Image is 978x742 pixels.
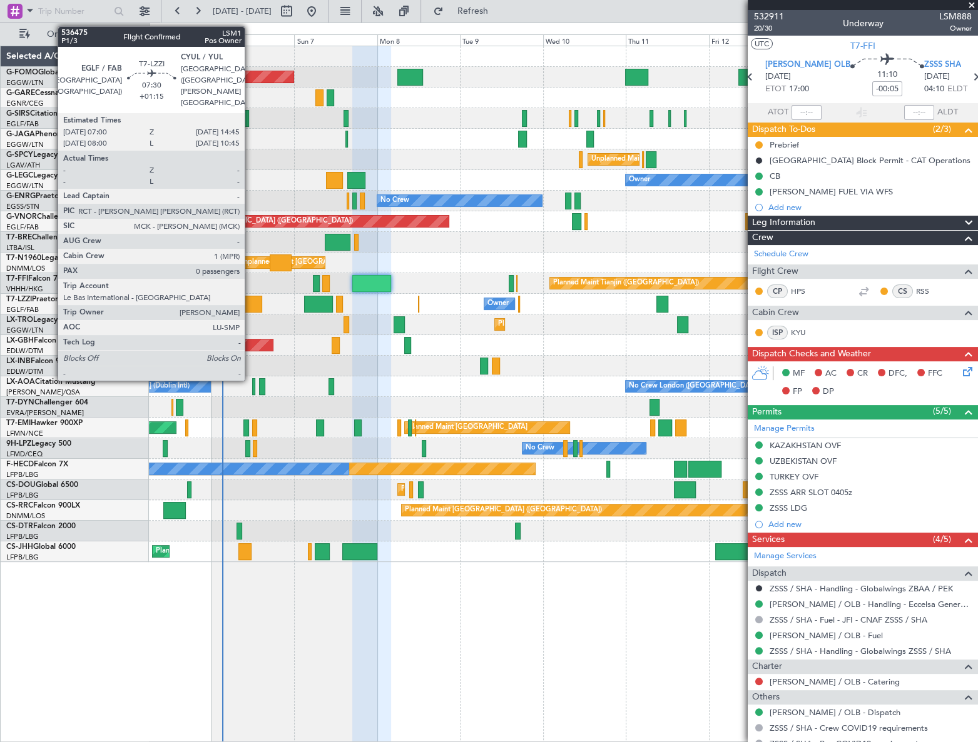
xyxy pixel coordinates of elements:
a: EGGW/LTN [6,181,44,191]
a: LGAV/ATH [6,161,40,170]
div: Wed 10 [543,34,626,46]
a: T7-FFIFalcon 7X [6,275,63,283]
span: 9H-LPZ [6,440,31,448]
a: G-SIRSCitation Excel [6,110,78,118]
a: [PERSON_NAME]/QSA [6,388,80,397]
span: F-HECD [6,461,34,468]
span: AC [825,368,837,380]
a: G-LEGCLegacy 600 [6,172,73,179]
input: Trip Number [38,2,110,21]
span: G-ENRG [6,193,36,200]
a: G-VNORChallenger 650 [6,213,91,221]
a: EGLF/FAB [6,305,39,314]
span: 04:10 [924,83,944,96]
span: G-SPCY [6,151,33,159]
span: LX-TRO [6,316,33,324]
span: T7-FFI [850,39,875,53]
a: EGLF/FAB [6,223,39,232]
span: 532911 [754,10,784,23]
a: KYU [791,327,819,338]
div: Thu 11 [626,34,708,46]
a: EDLW/DTM [6,346,43,356]
span: Permits [752,405,782,419]
input: --:-- [792,105,822,120]
span: ETOT [765,83,786,96]
span: (4/5) [933,533,951,546]
div: No Crew London ([GEOGRAPHIC_DATA]) [629,377,762,396]
a: T7-N1960Legacy 650 [6,254,81,262]
a: [PERSON_NAME] / OLB - Catering [770,676,900,687]
a: EGSS/STN [6,202,39,211]
div: Planned Maint [GEOGRAPHIC_DATA] ([GEOGRAPHIC_DATA]) [401,480,598,499]
span: G-VNOR [6,213,37,221]
div: [GEOGRAPHIC_DATA] Block Permit - CAT Operations [770,155,970,166]
a: DNMM/LOS [6,511,45,521]
div: Sun 7 [294,34,377,46]
div: KAZAKHSTAN OVF [770,440,841,451]
span: Dispatch Checks and Weather [752,347,871,361]
button: Only With Activity [14,24,136,44]
span: G-FOMO [6,69,38,76]
div: CS [892,284,913,298]
a: CS-JHHGlobal 6000 [6,543,76,551]
span: (2/3) [933,123,951,136]
a: ZSSS / SHA - Fuel - JFI - CNAF ZSSS / SHA [770,614,927,625]
span: CS-DTR [6,523,33,530]
span: T7-N1960 [6,254,41,262]
div: ZSSS ARR SLOT 0405z [770,487,852,498]
a: 9H-LPZLegacy 500 [6,440,71,448]
button: UTC [751,38,773,49]
span: [DATE] - [DATE] [213,6,272,17]
a: G-JAGAPhenom 300 [6,131,79,138]
div: No Crew [526,439,554,458]
div: Planned Maint Tianjin ([GEOGRAPHIC_DATA]) [553,274,699,293]
div: Fri 5 [129,34,211,46]
div: CB [770,171,780,181]
a: G-GARECessna Citation XLS+ [6,89,110,97]
span: CR [857,368,868,380]
a: F-HECDFalcon 7X [6,461,68,468]
a: Schedule Crew [754,248,808,261]
span: LX-GBH [6,337,34,344]
a: LFPB/LBG [6,553,39,562]
div: CP [767,284,788,298]
a: EVRA/[PERSON_NAME] [6,408,84,418]
a: Manage Permits [754,423,815,435]
span: T7-EMI [6,419,31,427]
span: Dispatch To-Dos [752,123,815,137]
span: T7-DYN [6,399,34,406]
div: Mon 8 [377,34,460,46]
span: LSM888 [939,10,972,23]
a: T7-EMIHawker 900XP [6,419,83,427]
a: LFPB/LBG [6,470,39,479]
span: ZSSS SHA [924,59,961,71]
a: LX-AOACitation Mustang [6,378,96,386]
div: [PERSON_NAME] FUEL VIA WFS [770,186,893,197]
a: LFMD/CEQ [6,449,43,459]
span: G-LEGC [6,172,33,179]
div: Underway [843,17,884,30]
div: UZBEKISTAN OVF [770,456,837,466]
span: Owner [939,23,972,34]
span: ALDT [937,106,958,119]
span: FFC [928,368,942,380]
div: Planned Maint [GEOGRAPHIC_DATA] ([GEOGRAPHIC_DATA]) [156,212,353,231]
a: ZSSS / SHA - Crew COVID19 requirements [770,723,928,733]
span: Charter [752,659,782,674]
a: EGLF/FAB [6,119,39,129]
div: Planned Maint [GEOGRAPHIC_DATA] ([GEOGRAPHIC_DATA]) [156,542,353,561]
span: CS-JHH [6,543,33,551]
span: T7-BRE [6,234,32,241]
a: VHHH/HKG [6,284,43,294]
a: EGGW/LTN [6,326,44,335]
span: 11:10 [877,69,897,81]
a: [PERSON_NAME] / OLB - Handling - Eccelsa General Aviation [PERSON_NAME] / OLB [770,599,972,609]
span: CS-DOU [6,481,36,489]
a: EGNR/CEG [6,99,44,108]
a: G-SPCYLegacy 650 [6,151,73,159]
span: FP [793,386,802,398]
a: LTBA/ISL [6,243,34,253]
a: LX-INBFalcon 900EX EASy II [6,358,105,365]
span: LX-AOA [6,378,35,386]
div: Tue 9 [460,34,542,46]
